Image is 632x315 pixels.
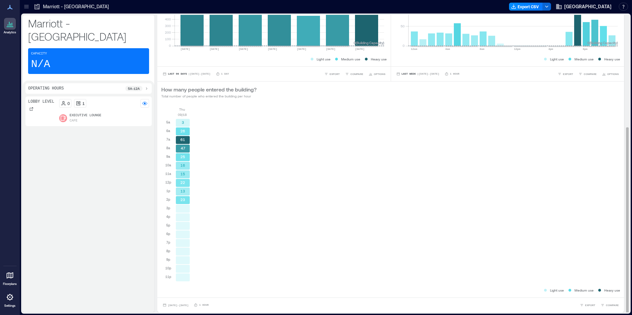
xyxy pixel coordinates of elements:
[599,302,620,308] button: COMPARE
[210,48,219,51] text: [DATE]
[604,56,620,62] p: Heavy use
[4,30,16,34] p: Analytics
[574,288,594,293] p: Medium use
[563,72,573,76] span: EXPORT
[371,56,387,62] p: Heavy use
[165,265,171,271] p: 10p
[31,51,47,56] p: Capacity
[180,163,185,167] text: 16
[509,3,543,11] button: Export CSV
[28,86,64,91] p: Operating Hours
[268,48,277,51] text: [DATE]
[165,24,171,28] tspan: 300
[180,189,185,193] text: 13
[161,93,257,99] p: Total number of people who entered the building per hour
[585,303,595,307] span: EXPORT
[550,56,564,62] p: Light use
[28,99,54,104] p: Lobby Level
[607,72,619,76] span: OPTIONS
[166,248,170,254] p: 8p
[70,113,101,118] p: Executive Lounge
[82,101,85,106] p: 1
[165,17,171,21] tspan: 400
[4,304,16,308] p: Settings
[2,16,18,36] a: Analytics
[31,58,50,71] p: N/A
[166,128,170,133] p: 6a
[169,44,171,48] tspan: 0
[43,3,109,10] p: Marriott - [GEOGRAPHIC_DATA]
[480,48,485,51] text: 8am
[166,137,170,142] p: 7a
[367,71,387,77] button: OPTIONS
[166,145,170,151] p: 8a
[168,304,188,307] span: [DATE] - [DATE]
[166,205,170,211] p: 3p
[374,72,385,76] span: OPTIONS
[350,72,363,76] span: COMPARE
[556,71,574,77] button: EXPORT
[70,118,78,123] p: Cafe
[554,1,613,12] button: [GEOGRAPHIC_DATA]
[221,72,229,76] p: 1 Day
[178,112,187,117] p: 09/18
[166,240,170,245] p: 7p
[165,37,171,41] tspan: 100
[180,197,185,202] text: 23
[166,231,170,236] p: 6p
[166,214,170,219] p: 4p
[574,56,594,62] p: Medium use
[606,303,619,307] span: COMPARE
[166,197,170,202] p: 2p
[180,137,185,142] text: 61
[297,48,306,51] text: [DATE]
[181,146,185,150] text: 47
[165,30,171,34] tspan: 200
[166,257,170,262] p: 9p
[165,274,171,279] p: 11p
[550,288,564,293] p: Light use
[344,71,365,77] button: COMPARE
[326,48,336,51] text: [DATE]
[2,289,18,310] a: Settings
[323,71,341,77] button: EXPORT
[166,223,170,228] p: 5p
[355,48,365,51] text: [DATE]
[601,71,620,77] button: OPTIONS
[330,72,340,76] span: EXPORT
[199,303,209,307] p: 1 Hour
[180,129,185,133] text: 26
[317,56,331,62] p: Light use
[564,3,612,10] span: [GEOGRAPHIC_DATA]
[604,288,620,293] p: Heavy use
[180,48,190,51] text: [DATE]
[3,282,17,286] p: Floorplans
[165,162,171,168] p: 10a
[548,48,553,51] text: 4pm
[402,44,404,48] tspan: 0
[239,48,248,51] text: [DATE]
[341,56,360,62] p: Medium use
[128,86,140,91] p: 5a - 12a
[583,48,588,51] text: 8pm
[28,17,149,43] p: Marriott - [GEOGRAPHIC_DATA]
[514,48,520,51] text: 12pm
[67,101,70,106] p: 0
[161,71,212,77] button: Last 90 Days |[DATE]-[DATE]
[578,302,597,308] button: EXPORT
[165,171,171,176] p: 11a
[180,155,185,159] text: 25
[411,48,417,51] text: 12am
[450,72,459,76] p: 1 Hour
[166,188,170,193] p: 1p
[166,120,170,125] p: 5a
[165,180,171,185] p: 12p
[445,48,450,51] text: 4am
[161,86,257,93] p: How many people entered the building?
[400,24,404,28] tspan: 50
[180,180,185,185] text: 22
[180,172,185,176] text: 15
[1,267,19,288] a: Floorplans
[395,71,441,77] button: Last Week |[DATE]-[DATE]
[179,107,185,112] p: Thu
